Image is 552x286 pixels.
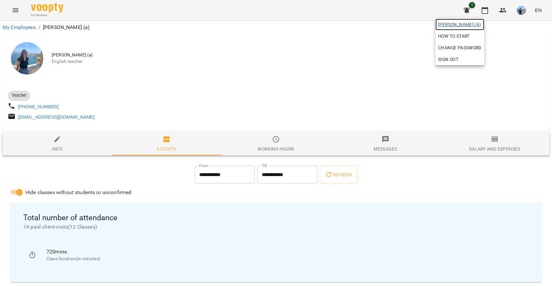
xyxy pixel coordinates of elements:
span: [PERSON_NAME] (а) [438,21,482,28]
span: Change Password [438,44,482,52]
a: Change Password [435,42,484,54]
span: How to start [438,32,470,40]
button: Sign Out [435,54,484,65]
a: How to start [435,30,472,42]
span: Sign Out [438,55,458,63]
a: [PERSON_NAME] (а) [435,19,484,30]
